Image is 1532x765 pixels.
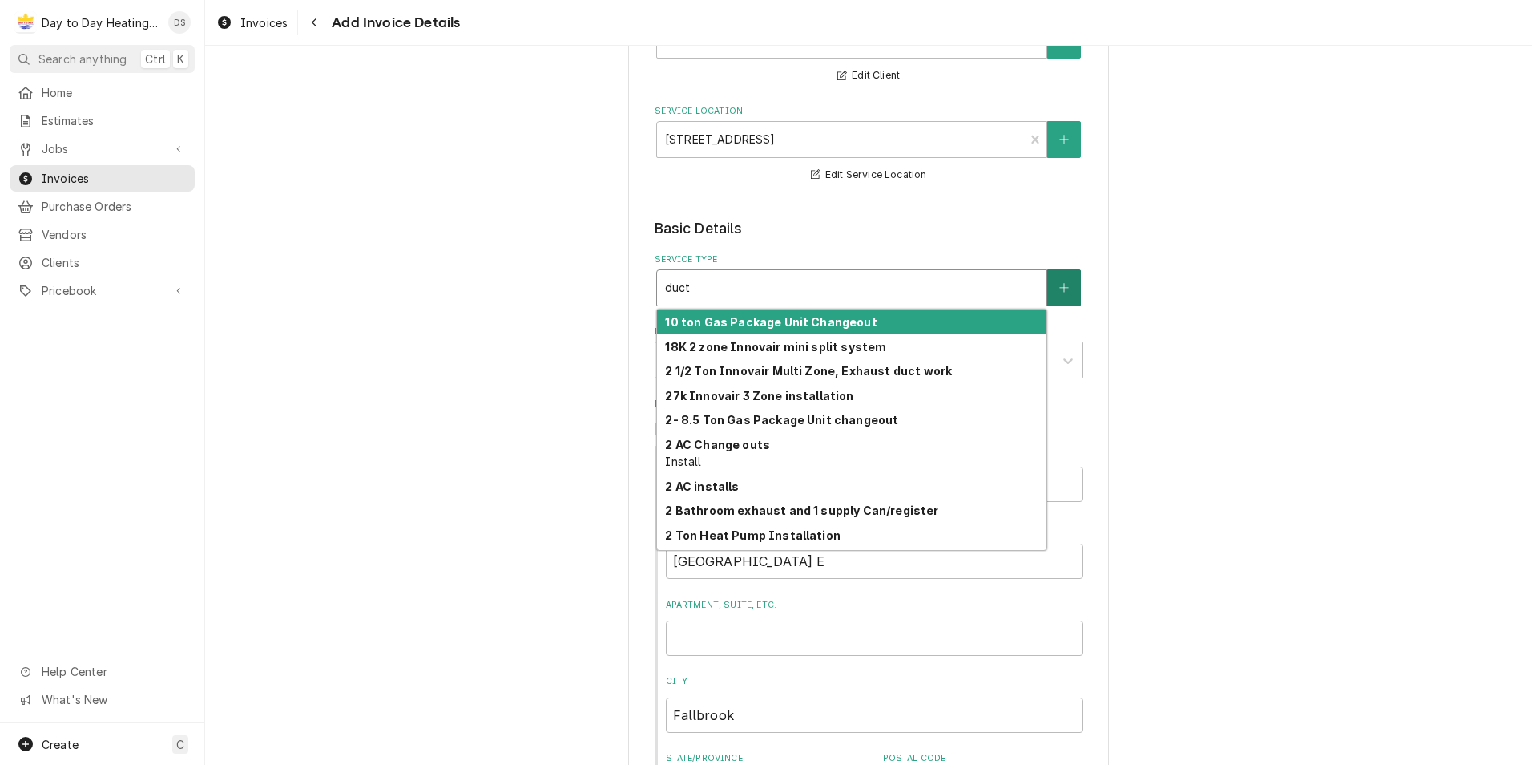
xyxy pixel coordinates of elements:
[655,326,1083,338] label: Labels
[42,84,187,101] span: Home
[240,14,288,31] span: Invoices
[42,282,163,299] span: Pricebook
[42,691,185,708] span: What's New
[42,198,187,215] span: Purchase Orders
[665,364,952,378] strong: 2 1/2 Ton Innovair Multi Zone, Exhaust duct work
[168,11,191,34] div: DS
[665,389,853,403] strong: 27k Innovair 3 Zone installation
[42,738,79,751] span: Create
[42,663,185,680] span: Help Center
[666,752,866,765] label: State/Province
[10,277,195,304] a: Go to Pricebook
[177,51,184,67] span: K
[665,480,739,493] strong: 2 AC installs
[1047,121,1081,158] button: Create New Location
[42,254,187,271] span: Clients
[1059,282,1069,293] svg: Create New Service
[665,504,938,517] strong: 2 Bathroom exhaust and 1 supply Can/register
[10,686,195,713] a: Go to What's New
[10,249,195,276] a: Clients
[1059,134,1069,145] svg: Create New Location
[666,675,1083,688] label: City
[42,112,187,129] span: Estimates
[10,136,195,162] a: Go to Jobs
[1047,269,1081,306] button: Create New Service
[210,10,294,36] a: Invoices
[42,226,187,243] span: Vendors
[301,10,327,35] button: Navigate back
[10,193,195,220] a: Purchase Orders
[655,105,1083,118] label: Service Location
[14,11,37,34] div: D
[176,736,184,753] span: C
[327,12,460,34] span: Add Invoice Details
[655,326,1083,378] div: Labels
[42,170,187,187] span: Invoices
[835,66,902,86] button: Edit Client
[655,218,1083,239] legend: Basic Details
[655,6,1083,86] div: Client
[42,140,163,157] span: Jobs
[38,51,127,67] span: Search anything
[665,413,898,427] strong: 2- 8.5 Ton Gas Package Unit changeout
[655,253,1083,266] label: Service Type
[808,165,929,185] button: Edit Service Location
[655,105,1083,184] div: Service Location
[10,658,195,685] a: Go to Help Center
[665,528,840,542] strong: 2 Ton Heat Pump Installation
[42,14,159,31] div: Day to Day Heating and Cooling
[10,221,195,248] a: Vendors
[168,11,191,34] div: David Silvestre's Avatar
[665,438,770,451] strong: 2 AC Change outs
[666,599,1083,612] label: Apartment, Suite, etc.
[10,79,195,106] a: Home
[10,165,195,192] a: Invoices
[14,11,37,34] div: Day to Day Heating and Cooling's Avatar
[145,51,166,67] span: Ctrl
[655,398,1083,411] label: Billing Address
[10,107,195,134] a: Estimates
[655,253,1083,306] div: Service Type
[666,599,1083,656] div: Apartment, Suite, etc.
[665,340,886,354] strong: 18K 2 zone Innovair mini split system
[665,315,877,329] strong: 10 ton Gas Package Unit Changeout
[883,752,1083,765] label: Postal Code
[10,45,195,73] button: Search anythingCtrlK
[665,455,701,468] span: Install
[666,675,1083,732] div: City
